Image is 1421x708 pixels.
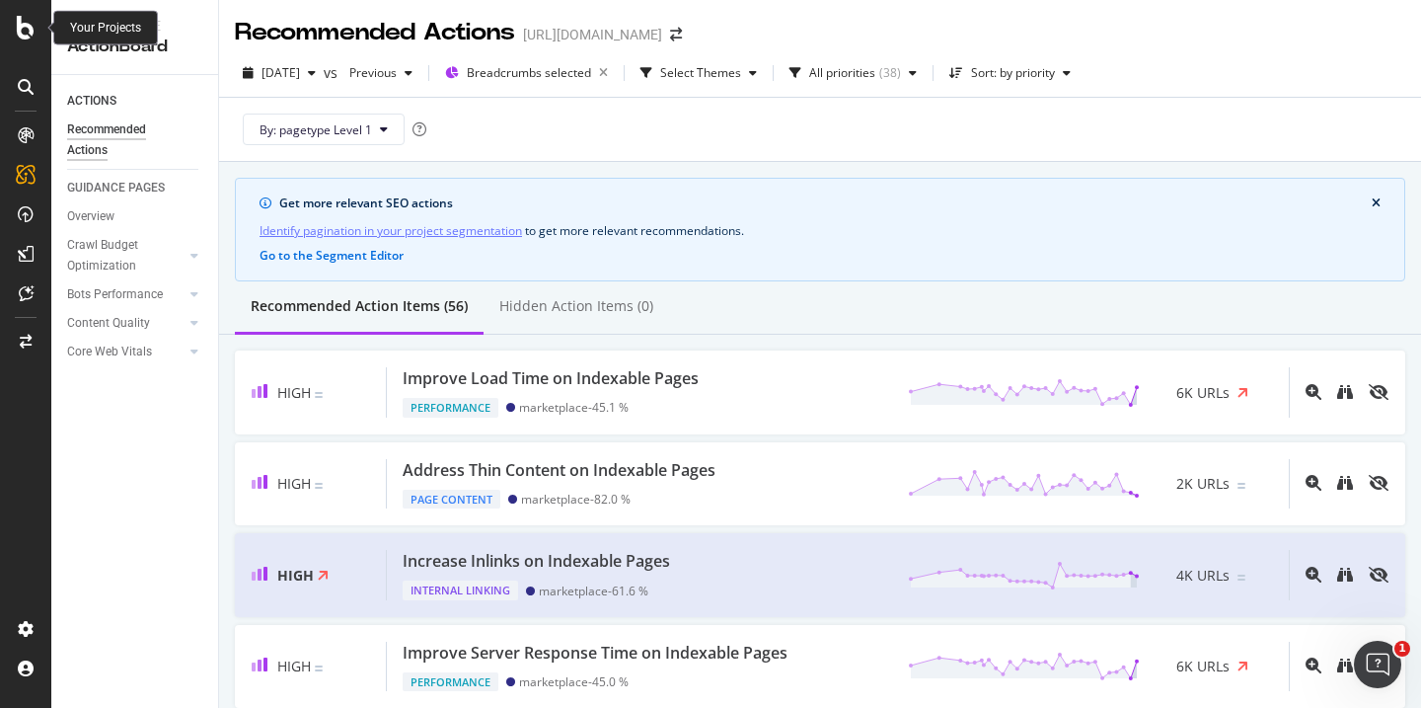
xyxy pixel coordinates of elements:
[67,119,204,161] a: Recommended Actions
[941,57,1079,89] button: Sort: by priority
[70,20,141,37] div: Your Projects
[67,36,202,58] div: ActionBoard
[809,67,875,79] div: All priorities
[403,581,518,600] div: Internal Linking
[1306,475,1321,491] div: magnifying-glass-plus
[277,383,311,402] span: High
[1306,658,1321,673] div: magnifying-glass-plus
[660,67,741,79] div: Select Themes
[341,57,420,89] button: Previous
[1367,193,1385,214] button: close banner
[519,400,629,415] div: marketplace - 45.1 %
[1369,567,1388,583] div: eye-slash
[403,550,670,573] div: Increase Inlinks on Indexable Pages
[324,63,341,83] span: vs
[67,178,204,198] a: GUIDANCE PAGES
[262,64,300,81] span: 2025 Sep. 12th
[1176,657,1230,676] span: 6K URLs
[1354,641,1401,688] iframe: Intercom live chat
[1176,474,1230,494] span: 2K URLs
[67,119,186,161] div: Recommended Actions
[279,195,1372,212] div: Get more relevant SEO actions
[523,25,662,44] div: [URL][DOMAIN_NAME]
[1237,483,1245,489] img: Equal
[1337,658,1353,673] div: binoculars
[341,64,397,81] span: Previous
[67,91,116,112] div: ACTIONS
[251,296,468,316] div: Recommended Action Items (56)
[1337,567,1353,583] div: binoculars
[633,57,765,89] button: Select Themes
[1337,474,1353,493] a: binoculars
[260,220,522,241] a: Identify pagination in your project segmentation
[277,566,314,585] span: High
[1176,383,1230,403] span: 6K URLs
[315,483,323,489] img: Equal
[1394,641,1410,657] span: 1
[67,235,185,276] a: Crawl Budget Optimization
[467,64,591,81] span: Breadcrumbs selected
[403,398,498,418] div: Performance
[67,206,114,227] div: Overview
[260,249,404,263] button: Go to the Segment Editor
[235,16,515,49] div: Recommended Actions
[782,57,925,89] button: All priorities(38)
[1176,566,1230,586] span: 4K URLs
[403,490,500,510] div: Page Content
[1337,475,1353,491] div: binoculars
[67,206,204,227] a: Overview
[67,284,185,305] a: Bots Performance
[539,584,648,598] div: marketplace - 61.6 %
[879,67,901,79] div: ( 38 )
[403,642,787,665] div: Improve Server Response Time on Indexable Pages
[1306,384,1321,400] div: magnifying-glass-plus
[519,674,629,689] div: marketplace - 45.0 %
[971,67,1055,79] div: Sort: by priority
[67,342,152,362] div: Core Web Vitals
[277,474,311,493] span: High
[1337,384,1353,400] div: binoculars
[260,220,1381,241] div: to get more relevant recommendations .
[1369,384,1388,400] div: eye-slash
[243,114,405,145] button: By: pagetype Level 1
[235,178,1405,281] div: info banner
[315,392,323,398] img: Equal
[403,672,498,692] div: Performance
[1369,475,1388,491] div: eye-slash
[670,28,682,41] div: arrow-right-arrow-left
[521,492,631,507] div: marketplace - 82.0 %
[277,657,311,675] span: High
[437,57,616,89] button: Breadcrumbs selected
[260,121,372,138] span: By: pagetype Level 1
[67,178,165,198] div: GUIDANCE PAGES
[499,296,653,316] div: Hidden Action Items (0)
[67,313,150,334] div: Content Quality
[67,235,171,276] div: Crawl Budget Optimization
[67,91,204,112] a: ACTIONS
[1337,383,1353,402] a: binoculars
[403,459,715,482] div: Address Thin Content on Indexable Pages
[67,284,163,305] div: Bots Performance
[235,57,324,89] button: [DATE]
[1306,567,1321,583] div: magnifying-glass-plus
[1337,566,1353,585] a: binoculars
[315,666,323,671] img: Equal
[1337,657,1353,675] a: binoculars
[67,313,185,334] a: Content Quality
[403,367,699,390] div: Improve Load Time on Indexable Pages
[67,342,185,362] a: Core Web Vitals
[1237,575,1245,581] img: Equal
